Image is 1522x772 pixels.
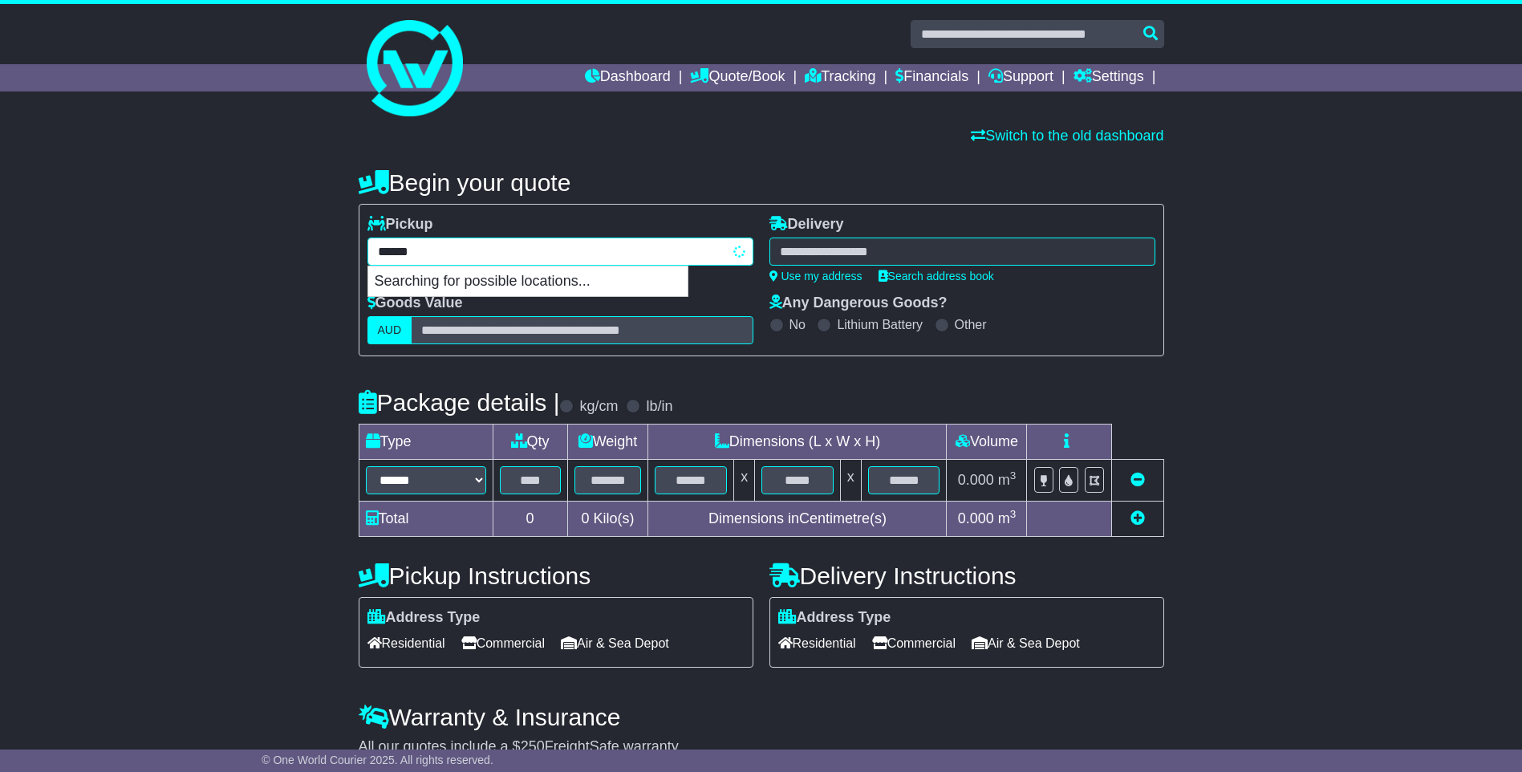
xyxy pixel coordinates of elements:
[840,460,861,502] td: x
[1130,510,1145,526] a: Add new item
[998,472,1017,488] span: m
[988,64,1053,91] a: Support
[646,398,672,416] label: lb/in
[367,216,433,234] label: Pickup
[367,316,412,344] label: AUD
[567,425,648,460] td: Weight
[585,64,671,91] a: Dashboard
[359,389,560,416] h4: Package details |
[461,631,545,656] span: Commercial
[359,738,1164,756] div: All our quotes include a $ FreightSafe warranty.
[367,238,753,266] typeahead: Please provide city
[1010,508,1017,520] sup: 3
[998,510,1017,526] span: m
[971,128,1163,144] a: Switch to the old dashboard
[769,216,844,234] label: Delivery
[359,169,1164,196] h4: Begin your quote
[895,64,968,91] a: Financials
[805,64,875,91] a: Tracking
[769,270,862,282] a: Use my address
[1010,469,1017,481] sup: 3
[778,609,891,627] label: Address Type
[493,502,567,537] td: 0
[359,502,493,537] td: Total
[769,295,948,312] label: Any Dangerous Goods?
[648,425,947,460] td: Dimensions (L x W x H)
[579,398,618,416] label: kg/cm
[958,510,994,526] span: 0.000
[958,472,994,488] span: 0.000
[1130,472,1145,488] a: Remove this item
[789,317,806,332] label: No
[262,754,493,766] span: © One World Courier 2025. All rights reserved.
[734,460,755,502] td: x
[648,502,947,537] td: Dimensions in Centimetre(s)
[972,631,1080,656] span: Air & Sea Depot
[493,425,567,460] td: Qty
[561,631,669,656] span: Air & Sea Depot
[778,631,856,656] span: Residential
[368,266,688,297] p: Searching for possible locations...
[367,295,463,312] label: Goods Value
[521,738,545,754] span: 250
[581,510,589,526] span: 0
[872,631,956,656] span: Commercial
[359,704,1164,730] h4: Warranty & Insurance
[359,563,753,589] h4: Pickup Instructions
[567,502,648,537] td: Kilo(s)
[1074,64,1144,91] a: Settings
[947,425,1027,460] td: Volume
[367,609,481,627] label: Address Type
[879,270,994,282] a: Search address book
[955,317,987,332] label: Other
[690,64,785,91] a: Quote/Book
[367,631,445,656] span: Residential
[769,563,1164,589] h4: Delivery Instructions
[837,317,923,332] label: Lithium Battery
[359,425,493,460] td: Type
